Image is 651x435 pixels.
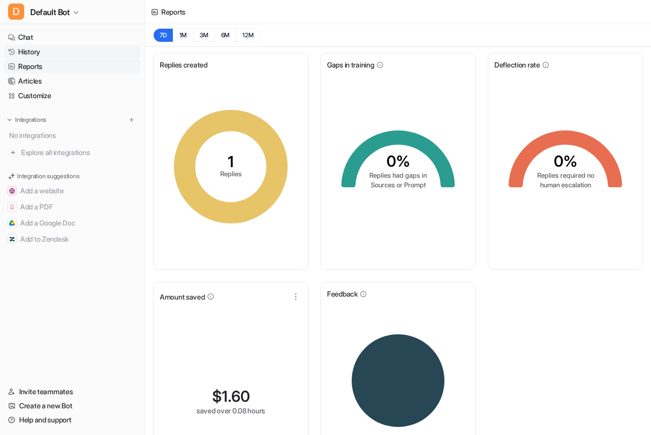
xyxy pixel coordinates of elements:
[327,59,374,70] span: Gaps in training
[4,59,141,74] a: Reports
[8,148,18,158] img: explore all integrations
[9,236,15,242] img: Add to Zendesk
[4,385,141,399] a: Invite teammates
[17,172,79,181] p: Integration suggestions
[6,127,141,143] div: No integrations
[4,199,141,215] button: Add a PDFAdd a PDF
[9,204,15,210] img: Add a PDF
[15,116,46,124] p: Integrations
[212,387,250,405] div: $
[215,28,236,42] button: 6M
[327,288,358,299] span: Feedback
[220,170,242,178] tspan: Replies
[4,74,141,88] a: Articles
[369,171,427,179] tspan: Replies had gaps in
[228,153,234,171] tspan: 1
[4,399,141,413] a: Create a new Bot
[4,183,141,199] button: Add a websiteAdd a website
[9,188,15,194] img: Add a website
[222,387,250,405] span: 1.60
[4,45,141,59] a: History
[540,181,591,189] tspan: human escalation
[554,152,577,170] tspan: 0%
[160,292,205,302] span: Amount saved
[4,146,141,160] a: Explore all integrations
[4,30,141,44] a: Chat
[8,4,24,20] span: D
[494,59,540,70] span: Deflection rate
[4,89,141,103] a: Customize
[197,405,265,416] div: saved over 0.08 hours
[386,152,410,170] tspan: 0%
[4,215,141,231] button: Add a Google DocAdd a Google Doc
[30,5,70,19] span: Default Bot
[161,7,185,17] div: Reports
[236,28,260,42] button: 12M
[537,171,595,179] tspan: Replies required no
[173,28,193,42] button: 1M
[4,231,141,247] button: Add to ZendeskAdd to Zendesk
[4,413,141,427] a: Help and support
[9,220,15,226] img: Add a Google Doc
[153,28,173,42] button: 7D
[128,116,135,123] img: menu_add.svg
[21,144,137,161] span: Explore all integrations
[371,181,426,189] tspan: Sources or Prompt
[160,59,208,70] span: Replies created
[6,116,13,123] img: expand menu
[4,115,49,125] button: Integrations
[193,28,215,42] button: 3M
